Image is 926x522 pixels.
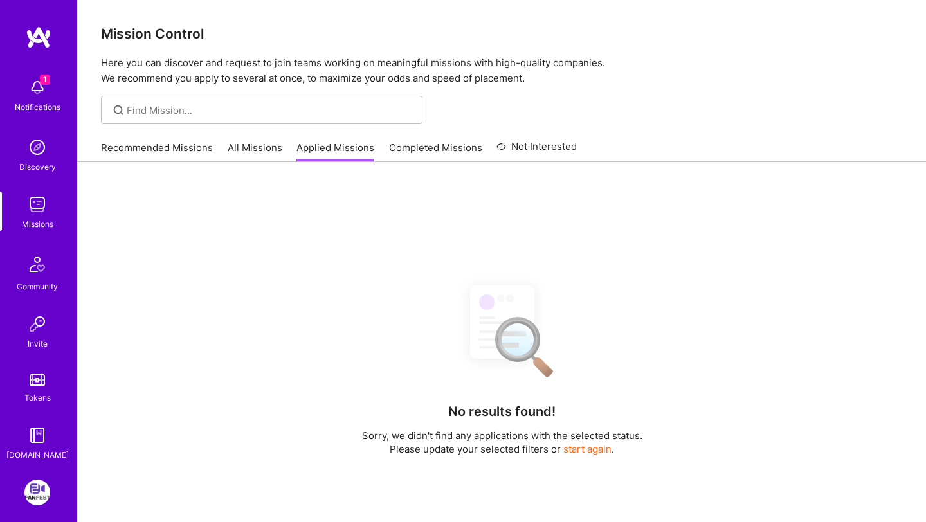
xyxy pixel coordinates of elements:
p: Sorry, we didn't find any applications with the selected status. [362,429,642,442]
i: icon SearchGrey [111,103,126,118]
img: guide book [24,422,50,448]
a: Applied Missions [296,141,374,162]
p: Here you can discover and request to join teams working on meaningful missions with high-quality ... [101,55,903,86]
a: Recommended Missions [101,141,213,162]
div: Discovery [19,160,56,174]
img: teamwork [24,192,50,217]
img: discovery [24,134,50,160]
div: Missions [22,217,53,231]
img: No Results [448,274,557,386]
img: tokens [30,373,45,386]
a: Completed Missions [389,141,482,162]
h3: Mission Control [101,26,903,42]
div: Invite [28,337,48,350]
div: [DOMAIN_NAME] [6,448,69,462]
div: Community [17,280,58,293]
img: bell [24,75,50,100]
a: FanFest: Media Engagement Platform [21,480,53,505]
a: Not Interested [496,139,577,162]
h4: No results found! [448,404,556,419]
input: Find Mission... [127,104,413,117]
img: logo [26,26,51,49]
div: Notifications [15,100,60,114]
span: 1 [40,75,50,85]
img: FanFest: Media Engagement Platform [24,480,50,505]
img: Community [22,249,53,280]
button: start again [563,442,612,456]
img: Invite [24,311,50,337]
a: All Missions [228,141,282,162]
div: Tokens [24,391,51,404]
p: Please update your selected filters or . [362,442,642,456]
